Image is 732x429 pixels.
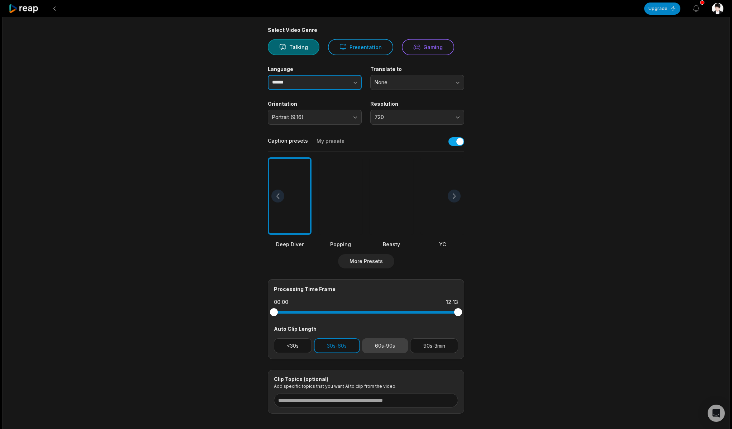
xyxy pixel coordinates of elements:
[402,39,454,55] button: Gaming
[268,110,362,125] button: Portrait (9:16)
[420,240,464,248] div: YC
[362,338,408,353] button: 60s-90s
[274,338,312,353] button: <30s
[370,240,413,248] div: Beasty
[370,66,464,72] label: Translate to
[268,101,362,107] label: Orientation
[314,338,360,353] button: 30s-60s
[274,383,458,389] p: Add specific topics that you want AI to clip from the video.
[446,299,458,306] div: 12:13
[319,240,362,248] div: Popping
[410,338,458,353] button: 90s-3min
[317,138,344,151] button: My presets
[375,114,450,120] span: 720
[268,27,464,33] div: Select Video Genre
[272,114,347,120] span: Portrait (9:16)
[268,240,312,248] div: Deep Diver
[274,299,288,306] div: 00:00
[268,66,362,72] label: Language
[268,39,319,55] button: Talking
[274,325,458,333] div: Auto Clip Length
[328,39,393,55] button: Presentation
[375,79,450,86] span: None
[338,254,394,268] button: More Presets
[274,285,458,293] div: Processing Time Frame
[370,101,464,107] label: Resolution
[274,376,458,382] div: Clip Topics (optional)
[370,110,464,125] button: 720
[708,405,725,422] div: Open Intercom Messenger
[268,137,308,151] button: Caption presets
[370,75,464,90] button: None
[644,3,680,15] button: Upgrade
